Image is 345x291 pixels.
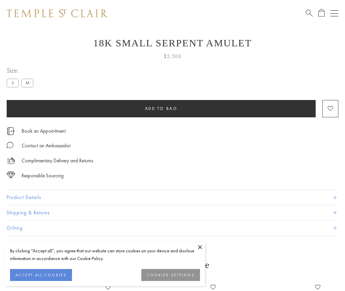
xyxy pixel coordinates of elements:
[7,79,19,87] label: S
[318,9,325,17] a: Open Shopping Bag
[7,100,316,117] button: Add to bag
[7,9,107,17] img: Temple St. Clair
[141,269,200,281] button: COOKIES SETTINGS
[164,52,182,61] span: $5,500
[7,172,15,178] img: icon_sourcing.svg
[10,247,200,262] div: By clicking “Accept all”, you agree that our website can store cookies on your device and disclos...
[22,127,66,135] a: Book an Appointment
[21,79,33,87] label: M
[7,157,15,165] img: icon_delivery.svg
[10,269,72,281] button: ACCEPT ALL COOKIES
[7,190,338,205] button: Product Details
[22,142,71,150] div: Contact an Ambassador
[7,65,36,76] span: Size:
[22,172,64,180] div: Responsible Sourcing
[306,9,313,17] a: Search
[330,9,338,17] button: Open navigation
[7,205,338,220] button: Shipping & Returns
[7,221,338,236] button: Gifting
[145,106,178,111] span: Add to bag
[22,157,93,165] p: Complimentary Delivery and Returns
[7,127,15,135] img: icon_appointment.svg
[7,142,13,148] img: MessageIcon-01_2.svg
[7,37,338,49] h1: 18K Small Serpent Amulet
